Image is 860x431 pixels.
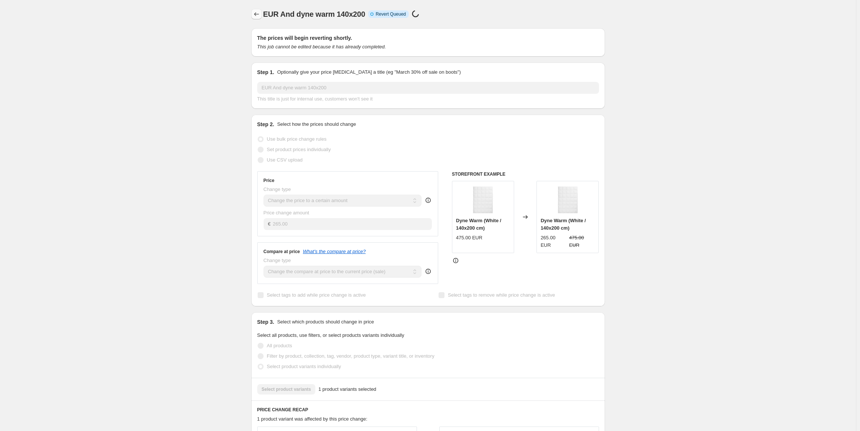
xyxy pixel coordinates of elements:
[318,386,376,393] span: 1 product variants selected
[553,185,583,215] img: duck-down_duvet_warm_140x200_01_1600x1600px_80x.png
[452,171,599,177] h6: STOREFRONT EXAMPLE
[541,234,566,249] div: 265.00 EUR
[268,221,271,227] span: €
[273,218,432,230] input: 80.00
[277,121,356,128] p: Select how the prices should change
[264,258,291,263] span: Change type
[264,178,274,183] h3: Price
[267,364,341,369] span: Select product variants individually
[263,10,365,18] span: EUR And dyne warm 140x200
[456,218,501,231] span: Dyne Warm (White / 140x200 cm)
[468,185,498,215] img: duck-down_duvet_warm_140x200_01_1600x1600px_80x.png
[424,268,432,275] div: help
[267,343,292,348] span: All products
[264,249,300,255] h3: Compare at price
[267,353,434,359] span: Filter by product, collection, tag, vendor, product type, variant title, or inventory
[257,96,373,102] span: This title is just for internal use, customers won't see it
[569,234,595,249] strike: 475.00 EUR
[303,249,366,254] button: What's the compare at price?
[277,68,461,76] p: Optionally give your price [MEDICAL_DATA] a title (eg "March 30% off sale on boots")
[448,292,555,298] span: Select tags to remove while price change is active
[257,68,274,76] h2: Step 1.
[257,82,599,94] input: 30% off holiday sale
[267,147,331,152] span: Set product prices individually
[277,318,374,326] p: Select which products should change in price
[267,136,327,142] span: Use bulk price change rules
[456,234,482,242] div: 475.00 EUR
[257,318,274,326] h2: Step 3.
[267,292,366,298] span: Select tags to add while price change is active
[257,44,386,50] i: This job cannot be edited because it has already completed.
[257,121,274,128] h2: Step 2.
[376,11,406,17] span: Revert Queued
[257,416,367,422] span: 1 product variant was affected by this price change:
[264,210,309,215] span: Price change amount
[267,157,303,163] span: Use CSV upload
[264,186,291,192] span: Change type
[541,218,586,231] span: Dyne Warm (White / 140x200 cm)
[257,332,404,338] span: Select all products, use filters, or select products variants individually
[257,34,599,42] h2: The prices will begin reverting shortly.
[251,9,262,19] button: Price change jobs
[424,197,432,204] div: help
[257,407,599,413] h6: PRICE CHANGE RECAP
